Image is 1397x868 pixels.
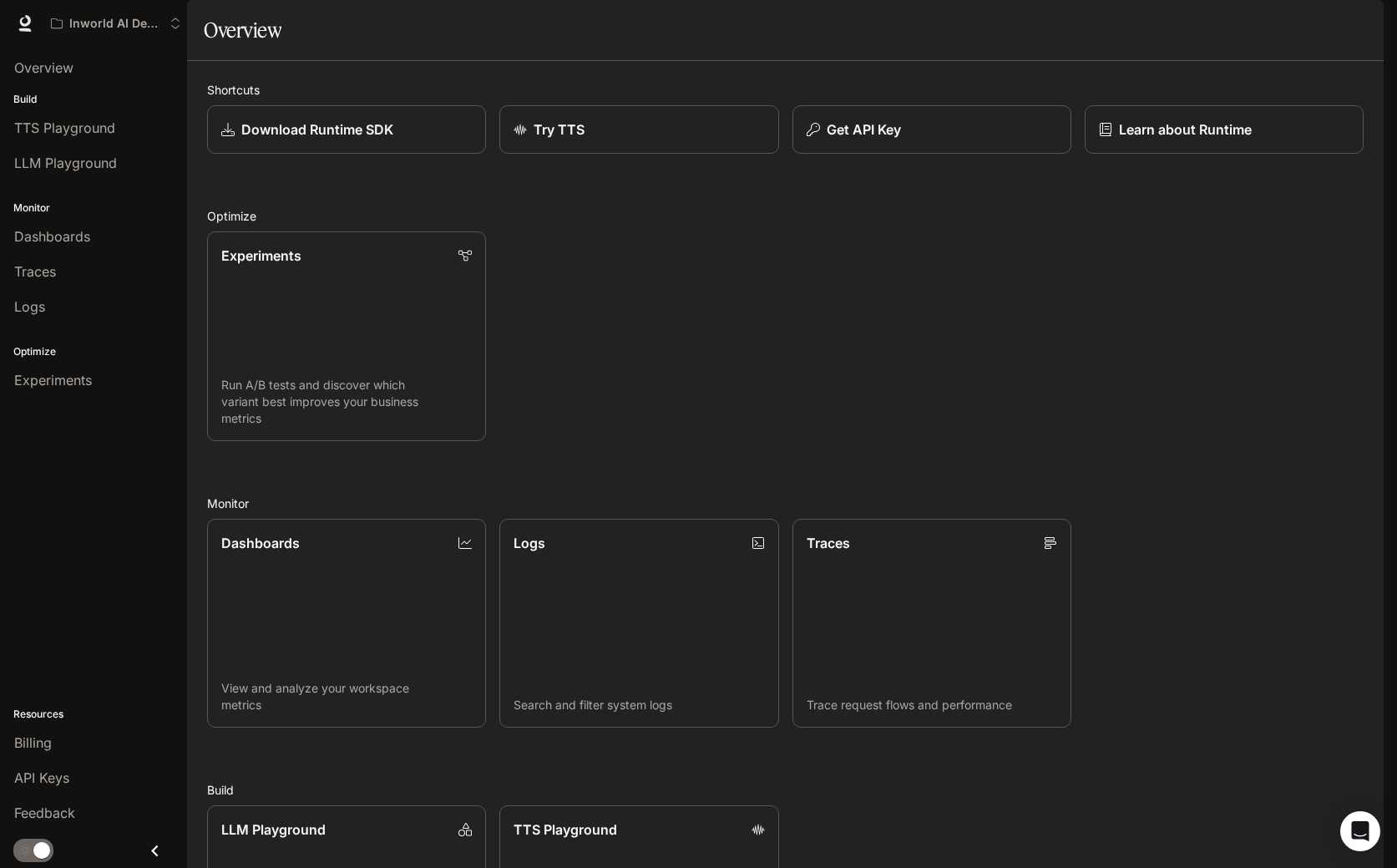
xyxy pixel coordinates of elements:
[1340,811,1380,851] div: Open Intercom Messenger
[207,495,1364,512] h2: Monitor
[499,519,778,728] a: LogsSearch and filter system logs
[534,119,585,140] p: Try TTS
[1119,119,1252,140] p: Learn about Runtime
[207,207,1364,225] h2: Optimize
[221,820,326,840] p: LLM Playground
[499,105,778,154] a: Try TTS
[1085,105,1364,154] a: Learn about Runtime
[207,105,486,154] a: Download Runtime SDK
[807,533,850,553] p: Traces
[207,519,486,728] a: DashboardsView and analyze your workspace metrics
[221,680,472,713] p: View and analyze your workspace metrics
[204,13,281,47] h1: Overview
[207,781,1364,799] h2: Build
[792,105,1071,154] button: Get API Key
[514,697,764,713] p: Search and filter system logs
[792,519,1071,728] a: TracesTrace request flows and performance
[514,533,545,553] p: Logs
[221,246,301,266] p: Experiments
[514,820,617,840] p: TTS Playground
[207,81,1364,99] h2: Shortcuts
[43,7,189,40] button: Open workspace menu
[241,119,393,140] p: Download Runtime SDK
[807,697,1057,713] p: Trace request flows and performance
[69,17,163,31] p: Inworld AI Demos
[827,119,901,140] p: Get API Key
[207,231,486,441] a: ExperimentsRun A/B tests and discover which variant best improves your business metrics
[221,533,300,553] p: Dashboards
[221,377,472,427] p: Run A/B tests and discover which variant best improves your business metrics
